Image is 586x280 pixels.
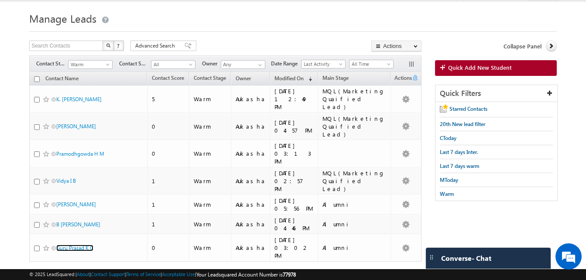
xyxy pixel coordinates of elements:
div: Warm [194,177,227,185]
a: Contact Stage [189,73,230,85]
span: Last 7 days Inter. [440,149,478,155]
div: Aukasha [236,220,266,228]
div: [DATE] 04:57 PM [274,119,314,134]
a: Acceptable Use [162,271,195,277]
div: 5 [152,95,185,103]
div: 0 [152,150,185,157]
span: All Time [350,60,391,68]
span: Manage Leads [29,11,96,25]
span: Your Leadsquared Account Number is [196,271,296,278]
div: Aukasha [236,123,266,130]
div: Aukasha [236,95,266,103]
span: ? [117,42,121,49]
img: Search [106,43,110,48]
div: [DATE] 04:46 PM [274,216,314,232]
div: Warm [194,244,227,252]
textarea: Type your message and hit 'Enter' [11,81,159,210]
a: Pramodhgowda H M [56,150,104,157]
span: Contact Stage [194,75,226,81]
span: Owner [202,60,221,68]
span: Modified On [274,75,304,82]
span: Contact Score [152,75,184,81]
div: [DATE] 05:56 PM [274,197,314,212]
div: Alumni [322,244,387,252]
img: carter-drag [428,254,435,261]
input: Check all records [34,76,40,82]
div: Alumni [322,201,387,208]
span: Warm [440,191,454,197]
a: Contact Name [41,74,83,85]
div: Quick Filters [435,85,557,102]
div: Warm [194,150,227,157]
a: About [77,271,89,277]
div: Minimize live chat window [143,4,164,25]
div: MQL(Marketing Quaified Lead) [322,169,387,193]
a: Last Activity [301,60,346,68]
div: 0 [152,244,185,252]
a: Main Stage [318,73,353,85]
span: All [151,61,193,68]
span: Last 7 days warm [440,163,480,169]
div: Alumni [322,220,387,228]
span: CToday [440,135,456,141]
a: Contact Support [91,271,125,277]
span: MToday [440,177,458,183]
a: K. [PERSON_NAME] [56,96,102,102]
div: MQL(Marketing Quaified Lead) [322,87,387,111]
div: Warm [194,201,227,208]
input: Type to Search [221,60,265,69]
span: Starred Contacts [449,106,487,112]
span: 20th New lead filter [440,121,485,127]
span: Contact Source [119,60,151,68]
a: [PERSON_NAME] [56,201,96,208]
a: Quick Add New Student [435,60,557,76]
div: [DATE] 02:57 PM [274,169,314,193]
a: Warm [68,60,113,69]
div: Chat with us now [45,46,147,57]
span: Date Range [271,60,301,68]
a: Contact Score [147,73,188,85]
button: Actions [371,41,422,51]
div: 1 [152,201,185,208]
span: Converse - Chat [441,254,491,262]
a: B [PERSON_NAME] [56,221,100,228]
span: Owner [236,75,251,82]
span: Last Activity [302,60,343,68]
span: 77978 [283,271,296,278]
span: Advanced Search [135,42,178,50]
a: Terms of Service [127,271,161,277]
span: Quick Add New Student [448,64,512,72]
div: 1 [152,177,185,185]
div: 0 [152,123,185,130]
span: (sorted descending) [305,75,312,82]
div: Aukasha [236,177,266,185]
div: Aukasha [236,244,266,252]
span: Main Stage [322,75,349,81]
div: Warm [194,95,227,103]
a: All Time [349,60,394,68]
span: Contact Stage [36,60,68,68]
div: [DATE] 12:49 PM [274,87,314,111]
a: Guru Prasad K G [56,245,93,251]
span: Collapse Panel [504,42,541,50]
span: Actions [391,73,412,85]
div: MQL(Marketing Quaified Lead) [322,115,387,138]
em: Start Chat [119,218,158,229]
span: Warm [69,61,110,68]
a: Vidya I B [56,178,76,184]
a: [PERSON_NAME] [56,123,96,130]
div: Warm [194,123,227,130]
img: d_60004797649_company_0_60004797649 [15,46,37,57]
div: [DATE] 03:02 PM [274,236,314,260]
div: 1 [152,220,185,228]
a: Show All Items [254,61,264,69]
span: © 2025 LeadSquared | | | | | [29,270,296,279]
div: Warm [194,220,227,228]
div: [DATE] 03:13 PM [274,142,314,165]
button: ? [113,41,124,51]
a: All [151,60,195,69]
div: Aukasha [236,201,266,208]
div: Aukasha [236,150,266,157]
a: Modified On (sorted descending) [270,73,316,85]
